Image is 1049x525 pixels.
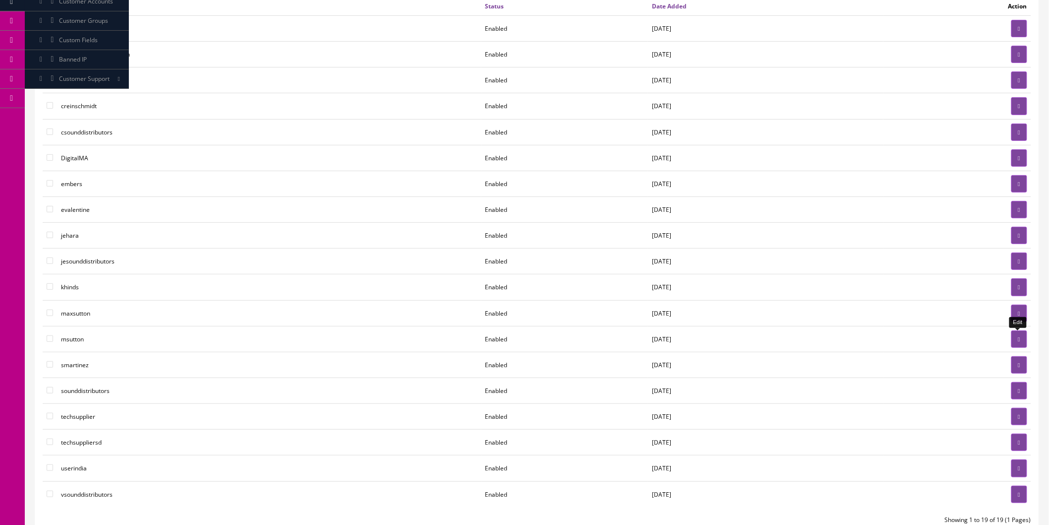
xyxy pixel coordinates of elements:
[481,274,648,300] td: Enabled
[648,16,883,42] td: [DATE]
[648,378,883,403] td: [DATE]
[59,16,108,25] span: Customer Groups
[648,42,883,67] td: [DATE]
[57,16,481,42] td: BeauB
[537,516,1039,525] div: Showing 1 to 19 of 19 (1 Pages)
[648,300,883,326] td: [DATE]
[57,378,481,403] td: sounddistributors
[25,50,129,69] a: Banned IP
[57,145,481,171] td: DigitalMA
[648,430,883,456] td: [DATE]
[57,456,481,481] td: userindia
[481,119,648,145] td: Enabled
[648,93,883,119] td: [DATE]
[25,11,129,31] a: Customer Groups
[481,171,648,197] td: Enabled
[57,430,481,456] td: techsuppliersd
[481,481,648,507] td: Enabled
[481,93,648,119] td: Enabled
[648,67,883,93] td: [DATE]
[57,481,481,507] td: vsounddistributors
[648,171,883,197] td: [DATE]
[57,67,481,93] td: cacousticsounddesign
[481,249,648,274] td: Enabled
[57,249,481,274] td: jesounddistributors
[648,223,883,249] td: [DATE]
[481,352,648,378] td: Enabled
[57,197,481,222] td: evalentine
[481,456,648,481] td: Enabled
[481,67,648,93] td: Enabled
[648,481,883,507] td: [DATE]
[57,326,481,352] td: msutton
[648,404,883,430] td: [DATE]
[648,119,883,145] td: [DATE]
[648,352,883,378] td: [DATE]
[648,145,883,171] td: [DATE]
[481,223,648,249] td: Enabled
[648,456,883,481] td: [DATE]
[481,378,648,403] td: Enabled
[57,93,481,119] td: creinschmidt
[648,249,883,274] td: [DATE]
[481,300,648,326] td: Enabled
[57,42,481,67] td: [PERSON_NAME].grushin
[59,74,110,83] span: Customer Support
[57,300,481,326] td: maxsutton
[57,404,481,430] td: techsupplier
[481,16,648,42] td: Enabled
[648,197,883,222] td: [DATE]
[57,171,481,197] td: embers
[648,274,883,300] td: [DATE]
[59,36,98,44] span: Custom Fields
[652,2,687,10] a: Date Added
[481,326,648,352] td: Enabled
[481,404,648,430] td: Enabled
[57,223,481,249] td: jehara
[57,352,481,378] td: smartinez
[485,2,504,10] a: Status
[481,145,648,171] td: Enabled
[481,430,648,456] td: Enabled
[481,42,648,67] td: Enabled
[25,31,129,50] a: Custom Fields
[59,55,87,64] span: Banned IP
[1009,317,1027,328] div: Edit
[648,326,883,352] td: [DATE]
[57,119,481,145] td: csounddistributors
[57,274,481,300] td: khinds
[481,197,648,222] td: Enabled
